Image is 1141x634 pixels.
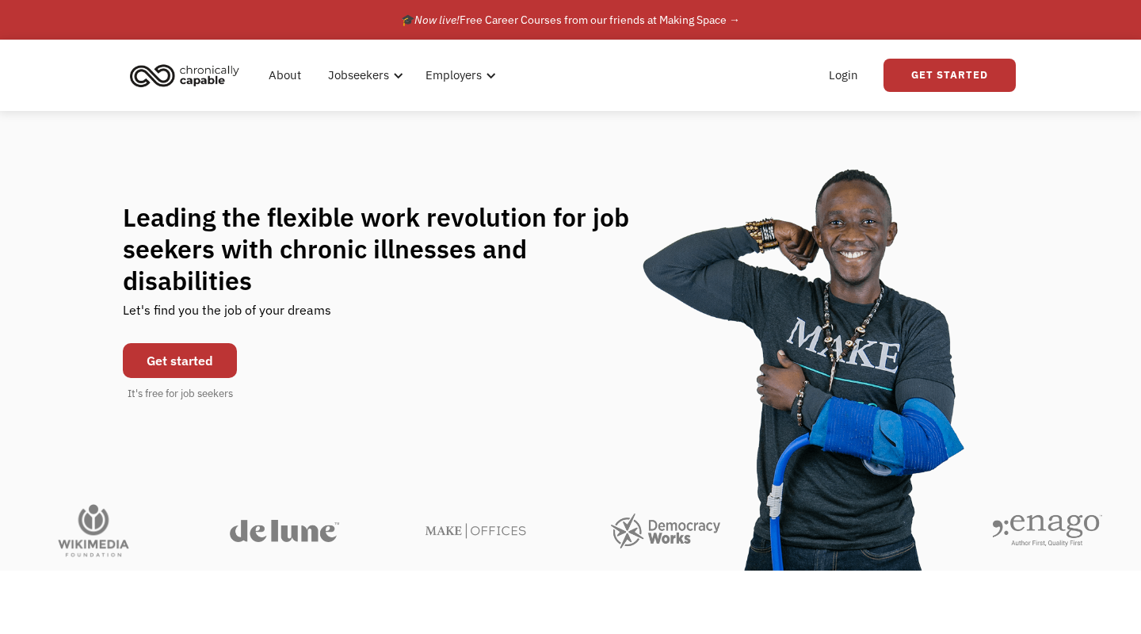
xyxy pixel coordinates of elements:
[125,58,244,93] img: Chronically Capable logo
[259,50,311,101] a: About
[425,66,482,85] div: Employers
[883,59,1016,92] a: Get Started
[125,58,251,93] a: home
[416,50,501,101] div: Employers
[819,50,868,101] a: Login
[328,66,389,85] div: Jobseekers
[319,50,408,101] div: Jobseekers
